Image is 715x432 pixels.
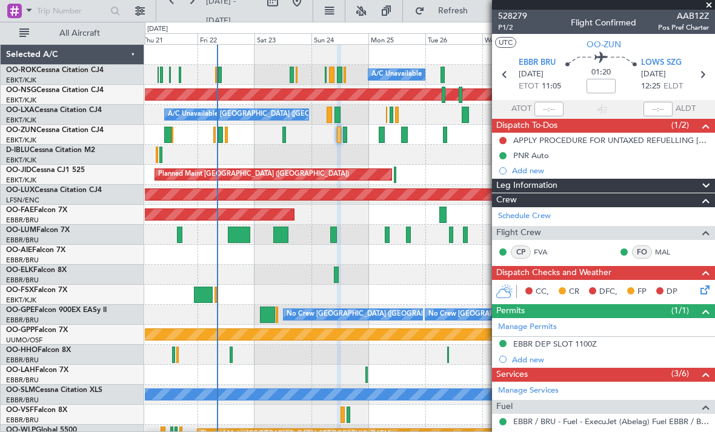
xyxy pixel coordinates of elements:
[6,167,85,174] a: OO-JIDCessna CJ1 525
[6,327,68,334] a: OO-GPPFalcon 7X
[6,387,35,394] span: OO-SLM
[6,176,36,185] a: EBKT/KJK
[496,226,541,240] span: Flight Crew
[6,407,34,414] span: OO-VSF
[6,347,71,354] a: OO-HHOFalcon 8X
[6,127,36,134] span: OO-ZUN
[496,193,517,207] span: Crew
[6,147,30,154] span: D-IBLU
[496,304,525,318] span: Permits
[511,103,531,115] span: ATOT
[141,33,198,44] div: Thu 21
[32,29,128,38] span: All Aircraft
[6,207,67,214] a: OO-FAEFalcon 7X
[658,22,709,33] span: Pos Pref Charter
[311,33,368,44] div: Sun 24
[676,103,696,115] span: ALDT
[496,400,513,414] span: Fuel
[6,347,38,354] span: OO-HHO
[6,267,67,274] a: OO-ELKFalcon 8X
[632,245,652,259] div: FO
[6,167,32,174] span: OO-JID
[655,247,682,258] a: MAL
[6,267,33,274] span: OO-ELK
[6,316,39,325] a: EBBR/BRU
[571,16,636,29] div: Flight Confirmed
[663,81,683,93] span: ELDT
[6,116,36,125] a: EBKT/KJK
[368,33,425,44] div: Mon 25
[409,1,482,21] button: Refresh
[6,147,95,154] a: D-IBLUCessna Citation M2
[482,33,539,44] div: Wed 27
[498,321,557,333] a: Manage Permits
[6,307,107,314] a: OO-GPEFalcon 900EX EASy II
[513,416,709,427] a: EBBR / BRU - Fuel - ExecuJet (Abelag) Fuel EBBR / BRU
[6,216,39,225] a: EBBR/BRU
[287,305,490,324] div: No Crew [GEOGRAPHIC_DATA] ([GEOGRAPHIC_DATA] National)
[6,256,39,265] a: EBBR/BRU
[6,156,36,165] a: EBKT/KJK
[671,119,689,131] span: (1/2)
[6,387,102,394] a: OO-SLMCessna Citation XLS
[428,305,631,324] div: No Crew [GEOGRAPHIC_DATA] ([GEOGRAPHIC_DATA] National)
[6,247,65,254] a: OO-AIEFalcon 7X
[6,396,39,405] a: EBBR/BRU
[158,165,349,184] div: Planned Maint [GEOGRAPHIC_DATA] ([GEOGRAPHIC_DATA])
[198,33,254,44] div: Fri 22
[371,65,422,84] div: A/C Unavailable
[498,210,551,222] a: Schedule Crew
[569,286,579,298] span: CR
[6,127,104,134] a: OO-ZUNCessna Citation CJ4
[6,87,36,94] span: OO-NSG
[496,119,557,133] span: Dispatch To-Dos
[6,187,35,194] span: OO-LUX
[641,68,666,81] span: [DATE]
[6,276,39,285] a: EBBR/BRU
[6,336,42,345] a: UUMO/OSF
[534,102,564,116] input: --:--
[6,227,36,234] span: OO-LUM
[6,356,39,365] a: EBBR/BRU
[6,76,36,85] a: EBKT/KJK
[498,10,527,22] span: 528279
[496,368,528,382] span: Services
[519,81,539,93] span: ETOT
[6,287,34,294] span: OO-FSX
[6,367,68,374] a: OO-LAHFalcon 7X
[512,354,709,365] div: Add new
[6,107,102,114] a: OO-LXACessna Citation CJ4
[6,96,36,105] a: EBKT/KJK
[168,105,393,124] div: A/C Unavailable [GEOGRAPHIC_DATA] ([GEOGRAPHIC_DATA] National)
[599,286,617,298] span: DFC,
[512,165,709,176] div: Add new
[13,24,131,43] button: All Aircraft
[37,2,107,20] input: Trip Number
[6,327,35,334] span: OO-GPP
[542,81,561,93] span: 11:05
[667,286,677,298] span: DP
[6,407,67,414] a: OO-VSFFalcon 8X
[6,87,104,94] a: OO-NSGCessna Citation CJ4
[6,307,35,314] span: OO-GPE
[591,67,611,79] span: 01:20
[6,227,70,234] a: OO-LUMFalcon 7X
[587,38,621,51] span: OO-ZUN
[495,37,516,48] button: UTC
[6,136,36,145] a: EBKT/KJK
[519,57,556,69] span: EBBR BRU
[496,179,557,193] span: Leg Information
[671,367,689,380] span: (3/6)
[6,196,39,205] a: LFSN/ENC
[513,150,549,161] div: PNR Auto
[254,33,311,44] div: Sat 23
[6,376,39,385] a: EBBR/BRU
[641,57,682,69] span: LOWS SZG
[511,245,531,259] div: CP
[6,107,35,114] span: OO-LXA
[6,296,36,305] a: EBKT/KJK
[641,81,660,93] span: 12:25
[6,67,36,74] span: OO-ROK
[427,7,478,15] span: Refresh
[534,247,561,258] a: FVA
